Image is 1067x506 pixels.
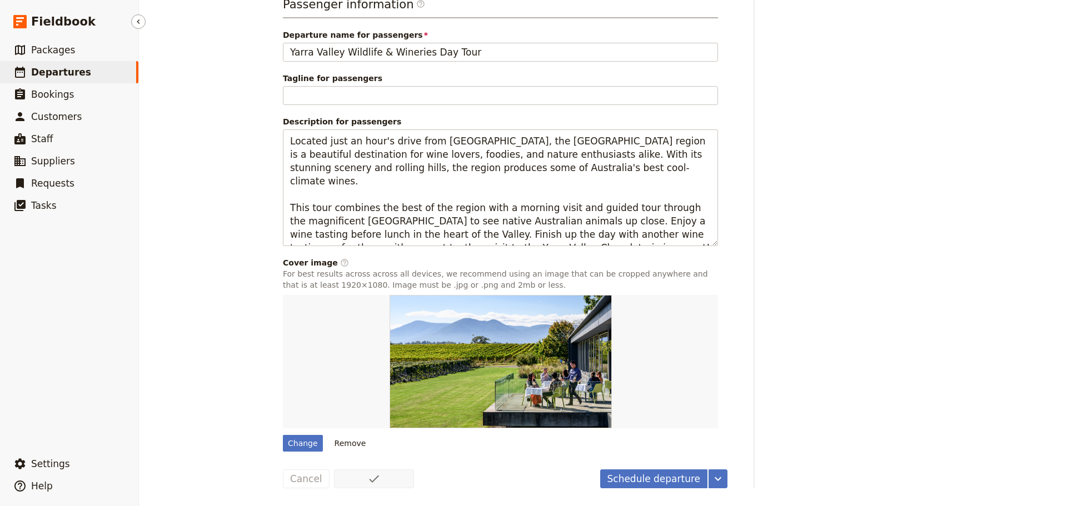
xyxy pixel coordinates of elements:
[390,295,612,428] img: https://d33jgr8dhgav85.cloudfront.net/667bd3a61fb3dd5259ba7474/68772a5c7ccf8e4efecee22e?Expires=1...
[283,43,718,62] input: Departure name for passengers
[31,89,74,100] span: Bookings
[283,73,718,84] span: Tagline for passengers
[31,133,53,144] span: Staff
[31,178,74,189] span: Requests
[31,111,82,122] span: Customers
[283,435,323,452] div: Change
[31,200,57,211] span: Tasks
[31,156,75,167] span: Suppliers
[600,469,708,488] button: Schedule departure
[31,480,53,492] span: Help
[330,435,371,452] button: Remove
[31,44,75,56] span: Packages
[340,258,349,267] span: ​
[283,86,718,105] input: Tagline for passengers
[283,268,718,290] p: For best results across across all devices, we recommend using an image that can be cropped anywh...
[283,129,718,246] textarea: Description for passengers
[283,469,330,488] button: Cancel
[31,67,91,78] span: Departures
[283,29,718,41] span: Departure name for passengers
[31,13,96,30] span: Fieldbook
[31,458,70,469] span: Settings
[131,14,146,29] button: Hide menu
[283,116,718,127] span: Description for passengers
[283,257,718,268] div: Cover image
[709,469,727,488] button: More actions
